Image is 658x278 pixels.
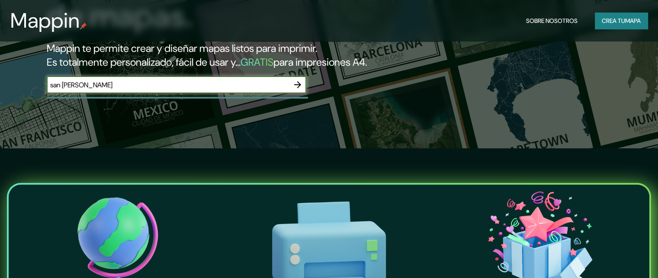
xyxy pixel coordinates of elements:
button: Crea tumapa [595,13,648,29]
font: mapa [625,17,641,25]
input: Elige tu lugar favorito [47,80,289,90]
font: Mappin [10,7,80,34]
font: Es totalmente personalizado, fácil de usar y... [47,55,241,69]
font: Sobre nosotros [526,17,578,25]
font: GRATIS [241,55,273,69]
img: pin de mapeo [80,22,87,29]
button: Sobre nosotros [523,13,581,29]
font: para impresiones A4. [273,55,367,69]
font: Mappin te permite crear y diseñar mapas listos para imprimir. [47,42,317,55]
font: Crea tu [602,17,625,25]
